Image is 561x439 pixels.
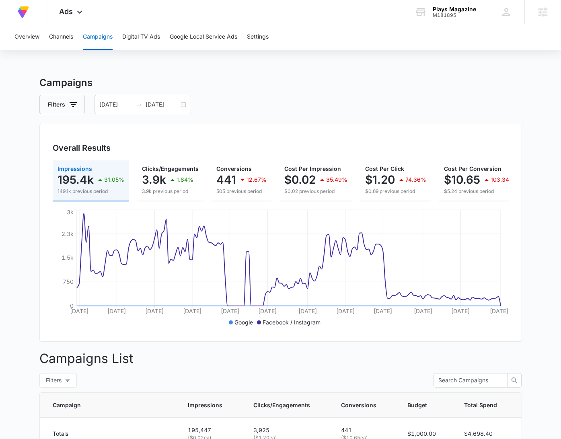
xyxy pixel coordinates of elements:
span: Impressions [188,401,222,409]
p: $0.02 previous period [284,188,347,195]
p: Campaigns List [39,349,522,368]
p: Facebook / Instagram [263,318,321,326]
tspan: [DATE] [70,308,88,314]
img: Volusion [16,5,31,19]
p: 1.84% [177,177,193,183]
p: 195.4k [58,173,94,186]
p: $1.20 [365,173,395,186]
span: Total Spend [464,401,497,409]
p: $5.24 previous period [444,188,515,195]
p: 149.1k previous period [58,188,124,195]
p: 103.34% [491,177,515,183]
p: 505 previous period [216,188,267,195]
p: 35.49% [326,177,347,183]
span: Conversions [341,401,376,409]
p: $10.65 [444,173,480,186]
span: search [508,377,521,384]
tspan: [DATE] [258,308,277,314]
input: Start date [99,100,133,109]
span: to [136,101,142,108]
p: $1,000.00 [407,429,445,438]
button: Campaigns [83,24,113,50]
tspan: [DATE] [183,308,201,314]
span: Cost Per Click [365,165,404,172]
button: Digital TV Ads [122,24,160,50]
tspan: [DATE] [145,308,164,314]
p: 3,925 [253,426,322,434]
tspan: 1.5k [61,254,73,261]
tspan: [DATE] [298,308,316,314]
button: Filters [39,373,77,388]
button: search [507,373,522,388]
button: Filters [39,95,85,114]
p: 12.67% [247,177,267,183]
span: Ads [59,7,73,16]
p: 74.36% [405,177,426,183]
tspan: [DATE] [489,308,508,314]
tspan: 2.3k [61,230,73,237]
p: $0.02 [284,173,316,186]
span: Cost Per Conversion [444,165,501,172]
span: Conversions [216,165,252,172]
tspan: 0 [70,302,73,309]
span: Clicks/Engagements [142,165,199,172]
tspan: 750 [62,278,73,285]
tspan: [DATE] [220,308,239,314]
p: 31.05% [104,177,124,183]
button: Google Local Service Ads [170,24,237,50]
button: Overview [14,24,39,50]
button: Channels [49,24,73,50]
tspan: [DATE] [451,308,470,314]
span: Impressions [58,165,92,172]
span: Cost Per Impression [284,165,341,172]
input: Search Campaigns [438,376,496,385]
div: account id [433,12,476,18]
input: End date [146,100,179,109]
h3: Campaigns [39,76,522,90]
tspan: [DATE] [107,308,126,314]
button: Settings [247,24,269,50]
div: Totals [53,429,169,438]
span: Clicks/Engagements [253,401,310,409]
h3: Overall Results [53,142,111,154]
tspan: [DATE] [374,308,392,314]
p: 441 [341,426,388,434]
tspan: [DATE] [336,308,354,314]
p: 441 [216,173,236,186]
span: Filters [46,376,62,385]
p: 3.9k previous period [142,188,199,195]
p: 3.9k [142,173,166,186]
div: account name [433,6,476,12]
span: Budget [407,401,433,409]
span: Campaign [53,401,157,409]
p: Google [234,318,253,326]
span: swap-right [136,101,142,108]
p: $0.69 previous period [365,188,426,195]
tspan: [DATE] [413,308,432,314]
tspan: 3k [66,209,73,215]
p: 195,447 [188,426,234,434]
